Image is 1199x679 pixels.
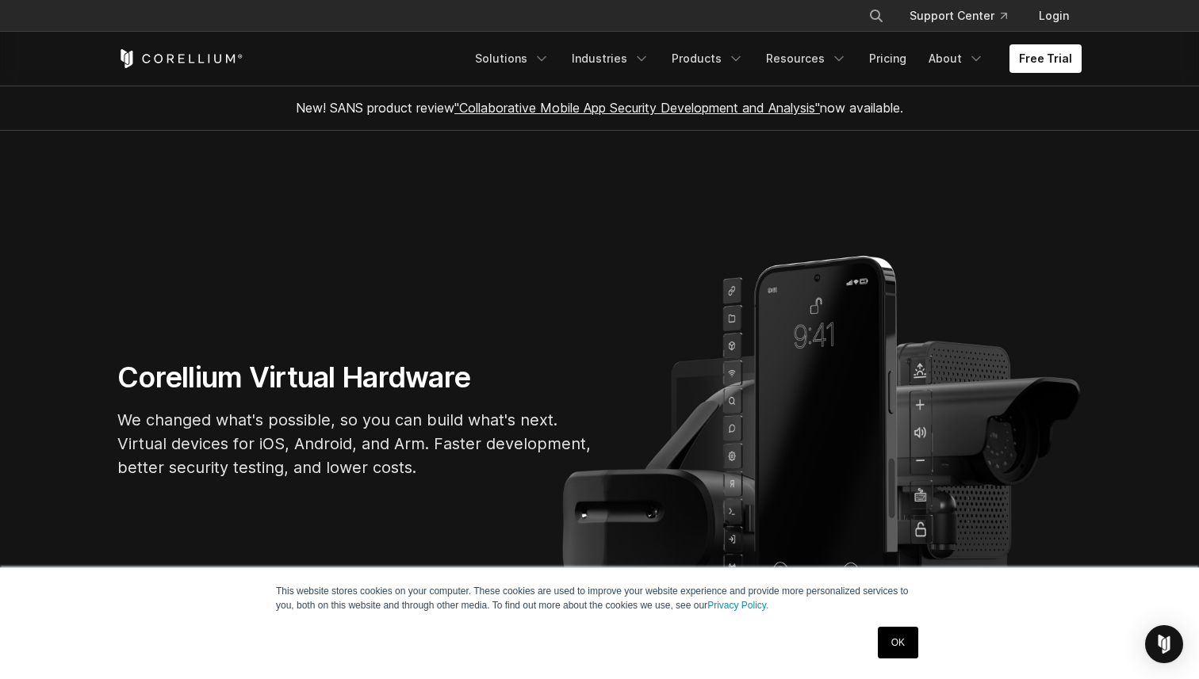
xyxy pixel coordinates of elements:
a: Solutions [465,44,559,73]
a: About [919,44,994,73]
div: Navigation Menu [849,2,1082,30]
p: We changed what's possible, so you can build what's next. Virtual devices for iOS, Android, and A... [117,408,593,479]
button: Search [862,2,891,30]
div: Open Intercom Messenger [1145,625,1183,663]
a: Free Trial [1009,44,1082,73]
a: Privacy Policy. [707,600,768,611]
a: "Collaborative Mobile App Security Development and Analysis" [454,100,820,116]
p: This website stores cookies on your computer. These cookies are used to improve your website expe... [276,584,923,612]
a: Corellium Home [117,49,243,68]
a: Support Center [897,2,1020,30]
a: Resources [757,44,856,73]
div: Navigation Menu [465,44,1082,73]
a: Login [1026,2,1082,30]
span: New! SANS product review now available. [296,100,903,116]
a: Industries [562,44,659,73]
h1: Corellium Virtual Hardware [117,360,593,395]
a: Products [662,44,753,73]
a: OK [878,627,918,658]
a: Pricing [860,44,916,73]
